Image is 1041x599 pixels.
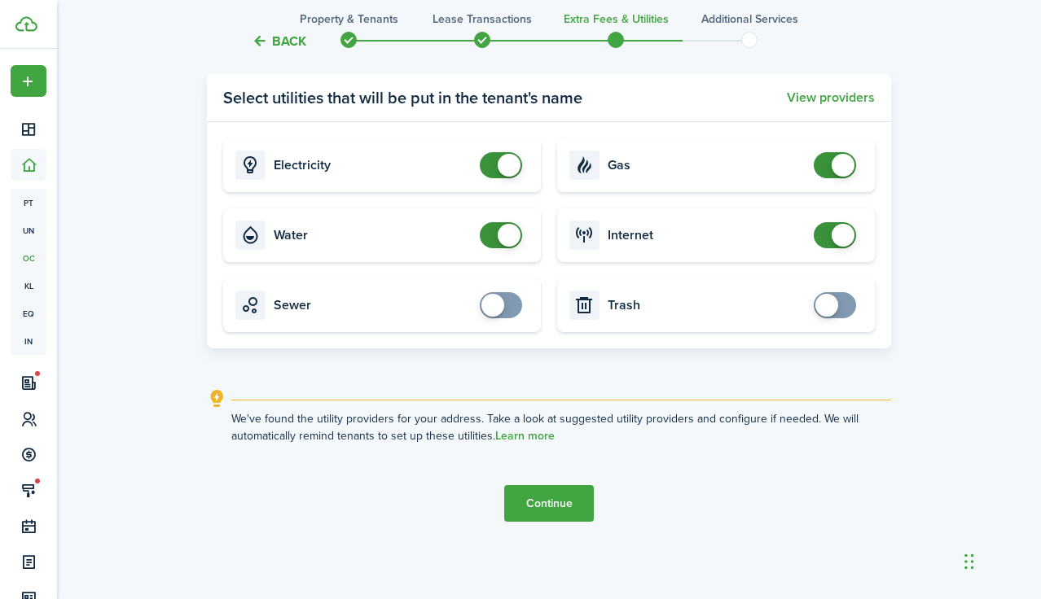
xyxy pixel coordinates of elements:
[787,90,875,105] button: View providers
[11,216,46,244] a: un
[960,521,1041,599] iframe: Chat Widget
[11,65,46,97] button: Open menu
[11,244,46,272] a: oc
[274,158,472,173] card-title: Electricity
[433,11,532,28] h3: Lease Transactions
[207,389,227,409] i: outline
[274,228,472,243] card-title: Water
[231,410,891,444] explanation-description: We've found the utility providers for your address. Take a look at suggested utility providers an...
[964,537,974,586] div: Drag
[495,430,555,443] a: Learn more
[11,189,46,216] a: pt
[223,85,582,110] panel-main-title: Select utilities that will be put in the tenant's name
[11,327,46,355] a: in
[608,228,806,243] card-title: Internet
[11,299,46,327] a: eq
[300,11,398,28] h3: Property & Tenants
[11,272,46,299] a: kl
[564,11,669,28] h3: Extra fees & Utilities
[15,16,37,32] img: TenantCloud
[274,298,472,313] card-title: Sewer
[608,298,806,313] card-title: Trash
[252,33,306,50] button: Back
[701,11,798,28] h3: Additional Services
[608,158,806,173] card-title: Gas
[504,485,594,522] button: Continue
